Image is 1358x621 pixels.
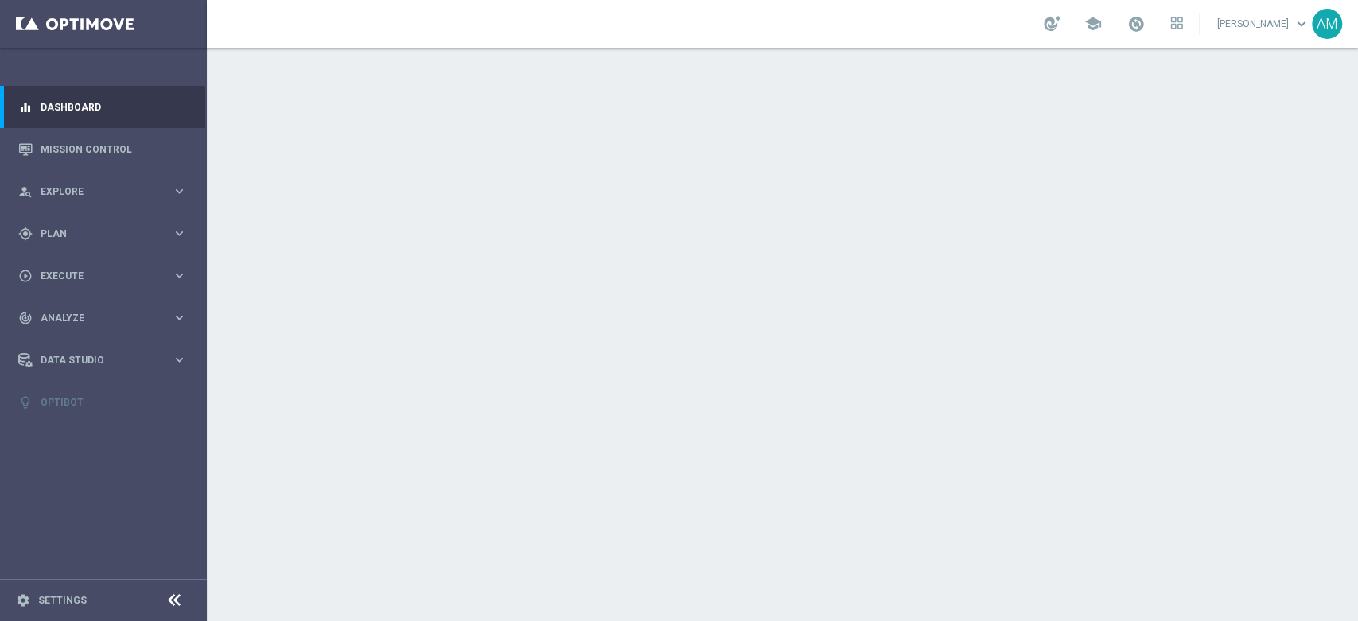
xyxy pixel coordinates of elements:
a: Settings [38,596,87,605]
i: play_circle_outline [18,269,33,283]
button: equalizer Dashboard [18,101,188,114]
i: keyboard_arrow_right [172,184,187,199]
button: play_circle_outline Execute keyboard_arrow_right [18,270,188,282]
i: track_changes [18,311,33,325]
button: person_search Explore keyboard_arrow_right [18,185,188,198]
i: equalizer [18,100,33,114]
button: lightbulb Optibot [18,396,188,409]
button: track_changes Analyze keyboard_arrow_right [18,312,188,324]
i: person_search [18,184,33,199]
i: settings [16,593,30,607]
a: Dashboard [41,86,187,128]
a: Mission Control [41,128,187,170]
i: keyboard_arrow_right [172,310,187,325]
span: Execute [41,271,172,281]
div: AM [1312,9,1342,39]
a: [PERSON_NAME]keyboard_arrow_down [1216,12,1312,36]
span: Data Studio [41,355,172,365]
div: Plan [18,227,172,241]
div: Dashboard [18,86,187,128]
button: gps_fixed Plan keyboard_arrow_right [18,227,188,240]
button: Mission Control [18,143,188,156]
i: gps_fixed [18,227,33,241]
div: Optibot [18,381,187,423]
span: Explore [41,187,172,196]
i: keyboard_arrow_right [172,268,187,283]
a: Optibot [41,381,187,423]
button: Data Studio keyboard_arrow_right [18,354,188,367]
span: school [1084,15,1102,33]
div: Analyze [18,311,172,325]
span: keyboard_arrow_down [1293,15,1310,33]
div: Data Studio [18,353,172,367]
div: Mission Control [18,128,187,170]
div: Execute [18,269,172,283]
i: lightbulb [18,395,33,409]
i: keyboard_arrow_right [172,352,187,367]
i: keyboard_arrow_right [172,226,187,241]
span: Analyze [41,313,172,323]
span: Plan [41,229,172,239]
div: Explore [18,184,172,199]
